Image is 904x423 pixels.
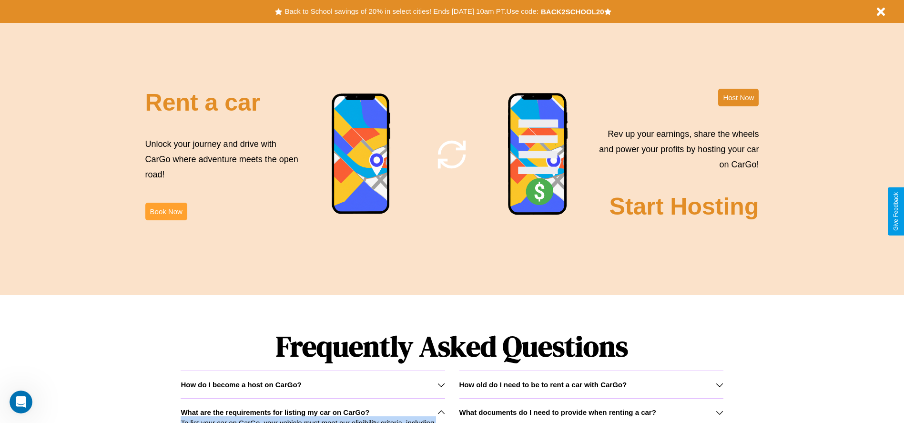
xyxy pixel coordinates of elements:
[181,381,301,389] h3: How do I become a host on CarGo?
[181,408,369,416] h3: What are the requirements for listing my car on CarGo?
[459,381,627,389] h3: How old do I need to be to rent a car with CarGo?
[593,126,759,173] p: Rev up your earnings, share the wheels and power your profits by hosting your car on CarGo!
[331,93,391,216] img: phone
[893,192,899,231] div: Give Feedback
[609,193,759,220] h2: Start Hosting
[541,8,604,16] b: BACK2SCHOOL20
[145,203,187,220] button: Book Now
[459,408,656,416] h3: What documents do I need to provide when renting a car?
[282,5,540,18] button: Back to School savings of 20% in select cities! Ends [DATE] 10am PT.Use code:
[145,136,302,183] p: Unlock your journey and drive with CarGo where adventure meets the open road!
[145,89,261,116] h2: Rent a car
[718,89,759,106] button: Host Now
[181,322,723,371] h1: Frequently Asked Questions
[508,93,569,217] img: phone
[10,391,32,413] iframe: Intercom live chat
